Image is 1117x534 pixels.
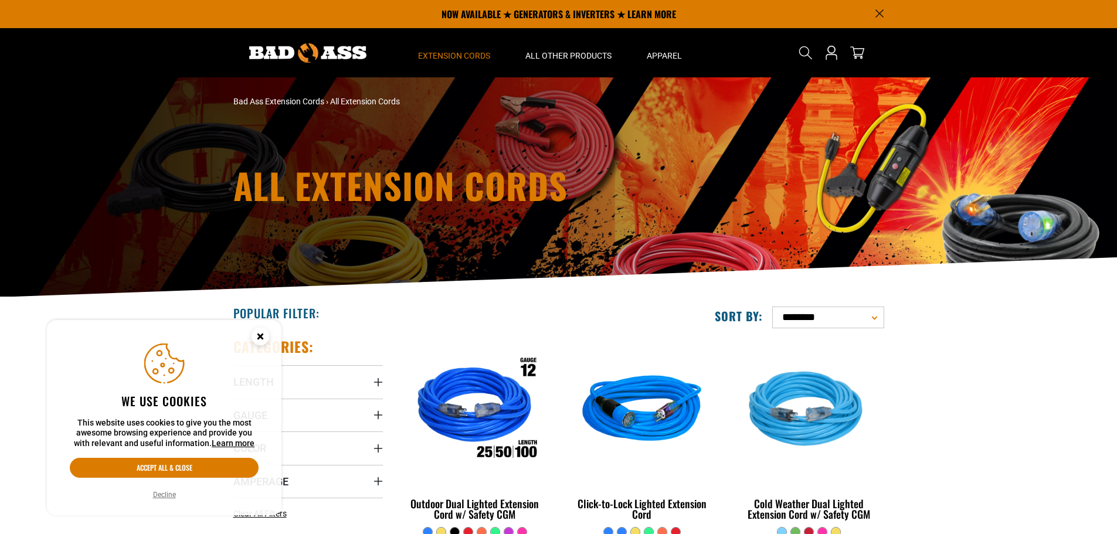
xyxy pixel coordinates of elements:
[249,43,366,63] img: Bad Ass Extension Cords
[47,320,281,516] aside: Cookie Consent
[212,438,254,448] a: Learn more
[734,338,884,526] a: Light Blue Cold Weather Dual Lighted Extension Cord w/ Safety CGM
[568,343,716,478] img: blue
[400,28,508,77] summary: Extension Cords
[233,305,320,321] h2: Popular Filter:
[233,399,383,431] summary: Gauge
[734,498,884,519] div: Cold Weather Dual Lighted Extension Cord w/ Safety CGM
[508,28,629,77] summary: All Other Products
[233,465,383,498] summary: Amperage
[233,365,383,398] summary: Length
[233,431,383,464] summary: Color
[796,43,815,62] summary: Search
[418,50,490,61] span: Extension Cords
[233,168,661,203] h1: All Extension Cords
[326,97,328,106] span: ›
[735,343,883,478] img: Light Blue
[233,97,324,106] a: Bad Ass Extension Cords
[401,343,549,478] img: Outdoor Dual Lighted Extension Cord w/ Safety CGM
[525,50,612,61] span: All Other Products
[233,509,287,518] span: Clear All Filters
[647,50,682,61] span: Apparel
[150,489,179,501] button: Decline
[70,418,259,449] p: This website uses cookies to give you the most awesome browsing experience and provide you with r...
[715,308,763,324] label: Sort by:
[70,393,259,409] h2: We use cookies
[233,96,661,108] nav: breadcrumbs
[400,338,550,526] a: Outdoor Dual Lighted Extension Cord w/ Safety CGM Outdoor Dual Lighted Extension Cord w/ Safety CGM
[629,28,700,77] summary: Apparel
[567,338,717,526] a: blue Click-to-Lock Lighted Extension Cord
[70,458,259,478] button: Accept all & close
[400,498,550,519] div: Outdoor Dual Lighted Extension Cord w/ Safety CGM
[330,97,400,106] span: All Extension Cords
[567,498,717,519] div: Click-to-Lock Lighted Extension Cord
